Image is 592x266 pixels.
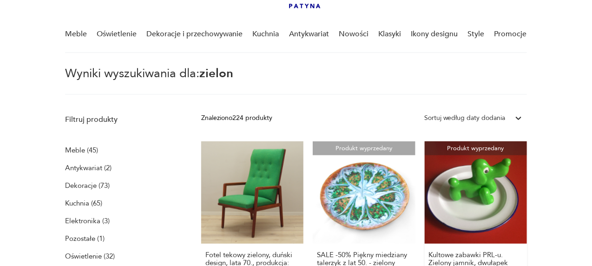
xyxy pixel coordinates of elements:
a: Nowości [339,16,368,52]
a: Dekoracje i przechowywanie [147,16,243,52]
a: Style [468,16,485,52]
span: zielon [199,65,233,82]
a: Elektronika (3) [65,214,110,227]
a: Oświetlenie (32) [65,250,115,263]
a: Dekoracje (73) [65,179,110,192]
div: Znaleziono 224 produkty [201,113,272,123]
a: Promocje [494,16,527,52]
p: Filtruj produkty [65,114,179,125]
a: Meble [65,16,87,52]
a: Oświetlenie [97,16,137,52]
div: Sortuj według daty dodania [424,113,506,123]
a: Kuchnia [253,16,279,52]
p: Wyniki wyszukiwania dla: [65,68,527,95]
a: Klasyki [378,16,401,52]
a: Antykwariat (2) [65,161,112,174]
a: Pozostałe (1) [65,232,105,245]
a: Kuchnia (65) [65,197,102,210]
a: Meble (45) [65,144,98,157]
a: Antykwariat [289,16,329,52]
a: Ikony designu [411,16,458,52]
